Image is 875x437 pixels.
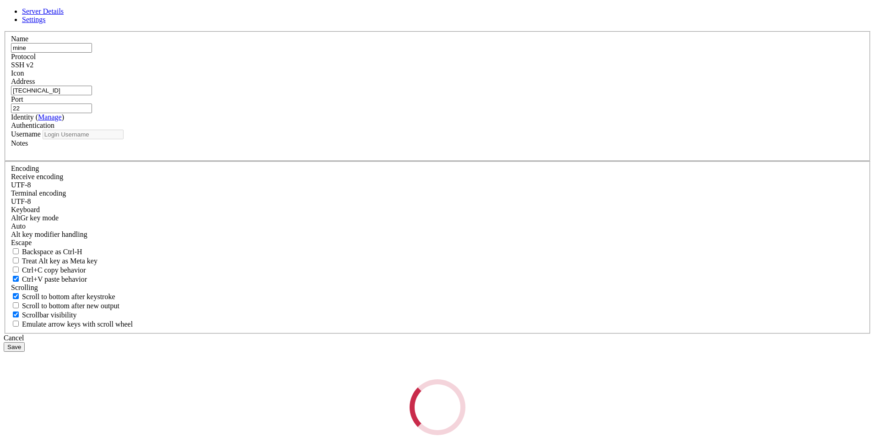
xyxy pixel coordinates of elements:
[11,95,23,103] label: Port
[13,302,19,308] input: Scroll to bottom after new output
[38,113,62,121] a: Manage
[4,334,871,342] div: Cancel
[11,197,31,205] span: UTF-8
[11,173,63,180] label: Set the expected encoding for data received from the host. If the encodings do not match, visual ...
[11,266,86,274] label: Ctrl-C copies if true, send ^C to host if false. Ctrl-Shift-C sends ^C to host if true, copies if...
[22,16,46,23] a: Settings
[11,69,24,77] label: Icon
[11,302,119,310] label: Scroll to bottom after new output.
[22,320,133,328] span: Emulate arrow keys with scroll wheel
[13,267,19,273] input: Ctrl+C copy behavior
[36,113,64,121] span: ( )
[13,257,19,263] input: Treat Alt key as Meta key
[13,293,19,299] input: Scroll to bottom after keystroke
[11,222,26,230] span: Auto
[11,284,38,291] label: Scrolling
[11,121,54,129] label: Authentication
[11,222,864,230] div: Auto
[22,302,119,310] span: Scroll to bottom after new output
[22,311,77,319] span: Scrollbar visibility
[11,320,133,328] label: When using the alternative screen buffer, and DECCKM (Application Cursor Keys) is active, mouse w...
[11,239,864,247] div: Escape
[11,257,97,265] label: Whether the Alt key acts as a Meta key or as a distinct Alt key.
[11,181,864,189] div: UTF-8
[11,86,92,95] input: Host Name or IP
[13,321,19,327] input: Emulate arrow keys with scroll wheel
[11,311,77,319] label: The vertical scrollbar mode.
[13,276,19,282] input: Ctrl+V paste behavior
[11,275,87,283] label: Ctrl+V pastes if true, sends ^V to host if false. Ctrl+Shift+V sends ^V to host if true, pastes i...
[4,342,25,352] button: Save
[13,311,19,317] input: Scrollbar visibility
[11,130,41,138] label: Username
[11,197,864,206] div: UTF-8
[11,43,92,53] input: Server Name
[22,257,97,265] span: Treat Alt key as Meta key
[11,189,66,197] label: The default terminal encoding. ISO-2022 enables character map translations (like graphics maps). ...
[11,53,36,60] label: Protocol
[11,113,64,121] label: Identity
[22,266,86,274] span: Ctrl+C copy behavior
[11,139,28,147] label: Notes
[11,61,33,69] span: SSH v2
[11,181,31,189] span: UTF-8
[11,230,87,238] label: Controls how the Alt key is handled. Escape: Send an ESC prefix. 8-Bit: Add 128 to the typed char...
[13,248,19,254] input: Backspace as Ctrl-H
[11,293,115,300] label: Whether to scroll to the bottom on any keystroke.
[11,214,59,222] label: Set the expected encoding for data received from the host. If the encodings do not match, visual ...
[11,206,40,213] label: Keyboard
[11,239,32,246] span: Escape
[11,164,39,172] label: Encoding
[11,104,92,113] input: Port Number
[22,7,64,15] a: Server Details
[11,77,35,85] label: Address
[11,248,82,256] label: If true, the backspace should send BS ('\x08', aka ^H). Otherwise the backspace key should send '...
[11,61,864,69] div: SSH v2
[11,35,28,43] label: Name
[22,275,87,283] span: Ctrl+V paste behavior
[22,248,82,256] span: Backspace as Ctrl-H
[43,130,124,139] input: Login Username
[22,293,115,300] span: Scroll to bottom after keystroke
